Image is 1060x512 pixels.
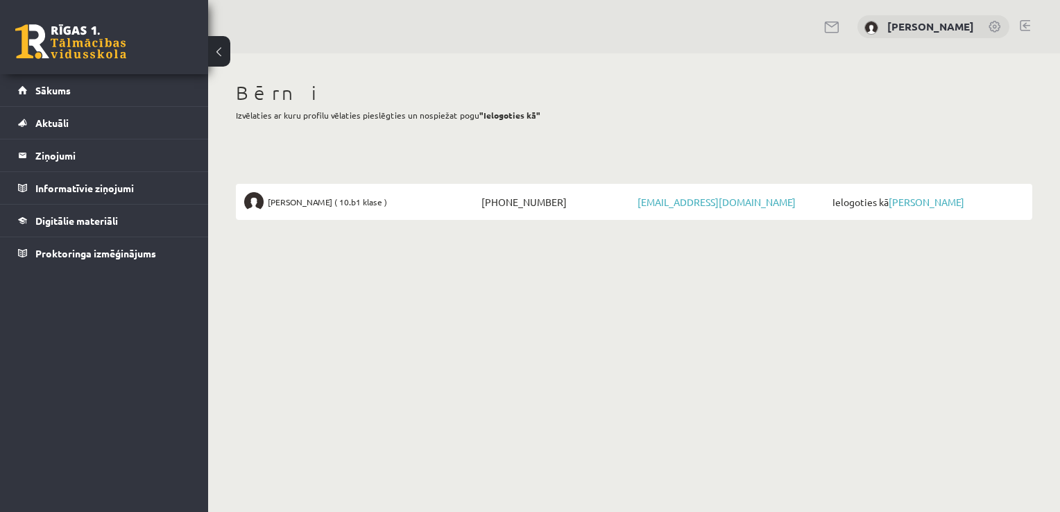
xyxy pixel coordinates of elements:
h1: Bērni [236,81,1032,105]
legend: Informatīvie ziņojumi [35,172,191,204]
b: "Ielogoties kā" [479,110,540,121]
span: [PHONE_NUMBER] [478,192,634,212]
a: Proktoringa izmēģinājums [18,237,191,269]
span: Digitālie materiāli [35,214,118,227]
img: Irina Jarošenko [864,21,878,35]
img: Elīna Kivriņa [244,192,264,212]
a: [PERSON_NAME] [887,19,974,33]
a: Aktuāli [18,107,191,139]
span: Ielogoties kā [829,192,1024,212]
span: Sākums [35,84,71,96]
a: Digitālie materiāli [18,205,191,237]
a: [PERSON_NAME] [889,196,964,208]
a: Rīgas 1. Tālmācības vidusskola [15,24,126,59]
p: Izvēlaties ar kuru profilu vēlaties pieslēgties un nospiežat pogu [236,109,1032,121]
span: Proktoringa izmēģinājums [35,247,156,259]
span: Aktuāli [35,117,69,129]
a: Informatīvie ziņojumi [18,172,191,204]
span: [PERSON_NAME] ( 10.b1 klase ) [268,192,387,212]
a: Ziņojumi [18,139,191,171]
a: [EMAIL_ADDRESS][DOMAIN_NAME] [638,196,796,208]
a: Sākums [18,74,191,106]
legend: Ziņojumi [35,139,191,171]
